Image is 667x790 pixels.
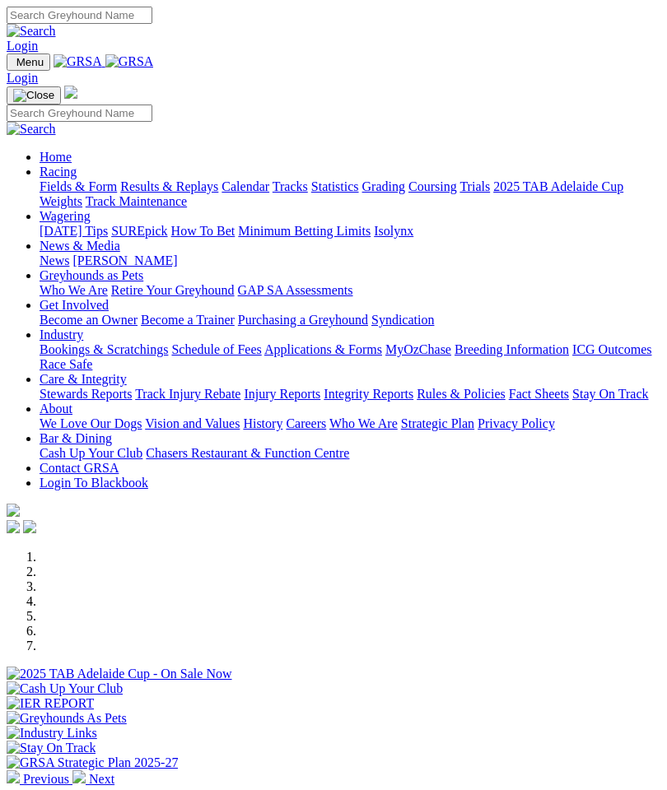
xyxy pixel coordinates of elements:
div: Industry [40,342,660,372]
a: Become an Owner [40,313,138,327]
a: Stewards Reports [40,387,132,401]
a: Results & Replays [120,179,218,193]
img: logo-grsa-white.png [7,504,20,517]
img: chevron-left-pager-white.svg [7,770,20,783]
a: Calendar [222,179,269,193]
input: Search [7,105,152,122]
a: Racing [40,165,77,179]
a: Weights [40,194,82,208]
a: Privacy Policy [478,416,555,430]
a: GAP SA Assessments [238,283,353,297]
img: twitter.svg [23,520,36,533]
a: Rules & Policies [417,387,506,401]
a: Syndication [371,313,434,327]
a: News [40,253,69,267]
a: Applications & Forms [264,342,382,356]
img: Cash Up Your Club [7,681,123,696]
a: Bar & Dining [40,431,112,445]
a: Strategic Plan [401,416,474,430]
a: Login [7,39,38,53]
a: Fact Sheets [509,387,569,401]
a: Wagering [40,209,91,223]
a: [DATE] Tips [40,224,108,238]
a: Coursing [408,179,457,193]
a: Track Injury Rebate [135,387,240,401]
a: Grading [362,179,405,193]
a: Vision and Values [145,416,240,430]
a: Isolynx [374,224,413,238]
div: Get Involved [40,313,660,328]
a: Careers [286,416,326,430]
a: Retire Your Greyhound [111,283,235,297]
a: Home [40,150,72,164]
a: Who We Are [40,283,108,297]
img: logo-grsa-white.png [64,86,77,99]
img: Search [7,122,56,137]
a: Care & Integrity [40,372,127,386]
a: Contact GRSA [40,461,119,475]
a: Who We Are [329,416,398,430]
a: Login To Blackbook [40,476,148,490]
a: Greyhounds as Pets [40,268,143,282]
a: Tracks [273,179,308,193]
div: Care & Integrity [40,387,660,402]
button: Toggle navigation [7,53,50,71]
button: Toggle navigation [7,86,61,105]
div: Greyhounds as Pets [40,283,660,298]
span: Menu [16,56,44,68]
a: Next [72,772,114,786]
a: Cash Up Your Club [40,446,142,460]
a: Login [7,71,38,85]
a: [PERSON_NAME] [72,253,177,267]
div: Wagering [40,224,660,239]
a: MyOzChase [385,342,451,356]
img: Search [7,24,56,39]
a: Get Involved [40,298,109,312]
img: Close [13,89,54,102]
a: Race Safe [40,357,92,371]
a: Minimum Betting Limits [238,224,371,238]
img: 2025 TAB Adelaide Cup - On Sale Now [7,667,232,681]
a: Track Maintenance [86,194,187,208]
img: Stay On Track [7,741,96,755]
a: 2025 TAB Adelaide Cup [493,179,623,193]
img: facebook.svg [7,520,20,533]
div: About [40,416,660,431]
img: GRSA Strategic Plan 2025-27 [7,755,178,770]
a: Schedule of Fees [171,342,261,356]
a: Stay On Track [572,387,648,401]
a: Trials [459,179,490,193]
a: We Love Our Dogs [40,416,142,430]
input: Search [7,7,152,24]
img: GRSA [105,54,154,69]
a: ICG Outcomes [572,342,651,356]
img: GRSA [54,54,102,69]
div: Racing [40,179,660,209]
a: SUREpick [111,224,167,238]
a: Chasers Restaurant & Function Centre [146,446,349,460]
img: chevron-right-pager-white.svg [72,770,86,783]
a: Injury Reports [244,387,320,401]
a: Industry [40,328,83,342]
span: Next [89,772,114,786]
a: Become a Trainer [141,313,235,327]
a: Bookings & Scratchings [40,342,168,356]
a: Purchasing a Greyhound [238,313,368,327]
a: News & Media [40,239,120,253]
a: History [243,416,282,430]
a: About [40,402,72,416]
a: Previous [7,772,72,786]
a: Breeding Information [455,342,569,356]
a: Statistics [311,179,359,193]
a: Integrity Reports [324,387,413,401]
a: How To Bet [171,224,236,238]
img: Industry Links [7,726,97,741]
a: Fields & Form [40,179,117,193]
div: Bar & Dining [40,446,660,461]
span: Previous [23,772,69,786]
div: News & Media [40,253,660,268]
img: IER REPORT [7,696,94,711]
img: Greyhounds As Pets [7,711,127,726]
